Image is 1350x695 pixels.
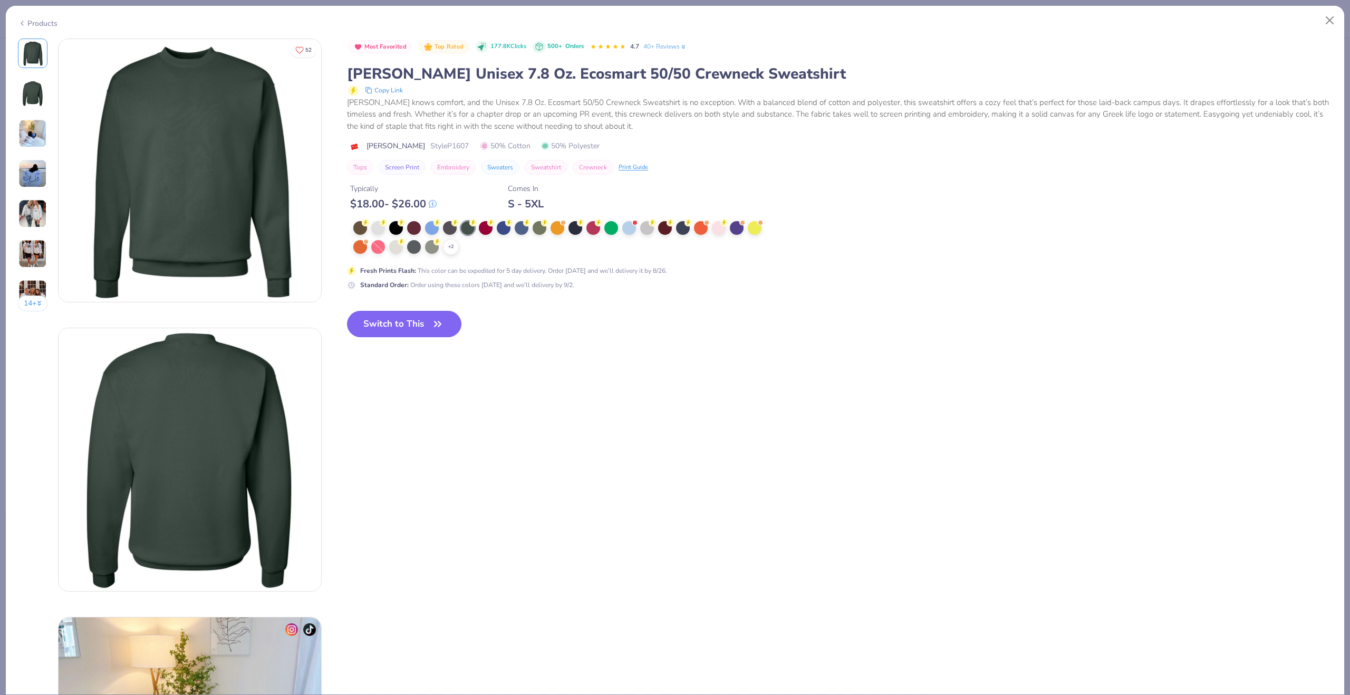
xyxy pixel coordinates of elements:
[18,119,47,148] img: User generated content
[18,280,47,308] img: User generated content
[360,280,574,290] div: Order using these colors [DATE] and we’ll delivery by 9/2.
[347,97,1332,132] div: [PERSON_NAME] knows comfort, and the Unisex 7.8 Oz. Ecosmart 50/50 Crewneck Sweatshirt is no exce...
[490,42,526,51] span: 177.8K Clicks
[18,296,48,311] button: 14+
[525,160,567,175] button: Sweatshirt
[360,281,409,289] strong: Standard Order :
[1320,11,1340,31] button: Close
[630,42,639,51] span: 4.7
[481,160,519,175] button: Sweaters
[360,266,416,275] strong: Fresh Prints Flash :
[59,328,321,591] img: Back
[347,160,373,175] button: Tops
[20,41,45,66] img: Front
[20,81,45,106] img: Back
[480,140,531,151] span: 50% Cotton
[508,183,544,194] div: Comes In
[18,159,47,188] img: User generated content
[430,140,469,151] span: Style P1607
[379,160,426,175] button: Screen Print
[619,163,648,172] div: Print Guide
[590,39,626,55] div: 4.7 Stars
[285,623,298,636] img: insta-icon.png
[348,40,412,54] button: Badge Button
[424,43,432,51] img: Top Rated sort
[573,160,613,175] button: Crewneck
[350,183,437,194] div: Typically
[350,197,437,211] div: $ 18.00 - $ 26.00
[367,140,425,151] span: [PERSON_NAME]
[354,43,362,51] img: Most Favorited sort
[435,44,464,50] span: Top Rated
[18,199,47,228] img: User generated content
[305,47,312,53] span: 52
[547,42,584,51] div: 500+
[59,39,321,302] img: Front
[347,311,461,337] button: Switch to This
[18,18,57,29] div: Products
[291,42,316,58] button: Like
[303,623,316,636] img: tiktok-icon.png
[347,142,361,151] img: brand logo
[448,243,454,251] span: + 2
[418,40,469,54] button: Badge Button
[362,84,406,97] button: copy to clipboard
[364,44,407,50] span: Most Favorited
[360,266,667,275] div: This color can be expedited for 5 day delivery. Order [DATE] and we’ll delivery it by 8/26.
[643,42,687,51] a: 40+ Reviews
[431,160,476,175] button: Embroidery
[508,197,544,211] div: S - 5XL
[347,64,1332,84] div: [PERSON_NAME] Unisex 7.8 Oz. Ecosmart 50/50 Crewneck Sweatshirt
[565,42,584,50] span: Orders
[18,240,47,268] img: User generated content
[541,140,600,151] span: 50% Polyester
